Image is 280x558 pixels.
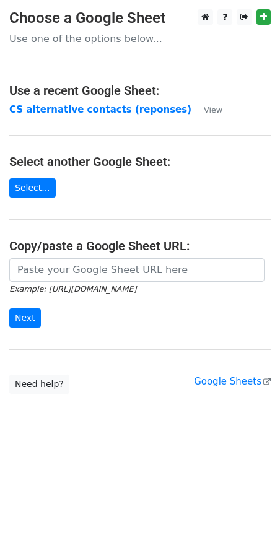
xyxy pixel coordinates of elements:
[9,258,265,282] input: Paste your Google Sheet URL here
[9,375,69,394] a: Need help?
[9,104,191,115] a: CS alternative contacts (reponses)
[9,238,271,253] h4: Copy/paste a Google Sheet URL:
[9,32,271,45] p: Use one of the options below...
[191,104,222,115] a: View
[204,105,222,115] small: View
[9,154,271,169] h4: Select another Google Sheet:
[9,284,136,294] small: Example: [URL][DOMAIN_NAME]
[9,83,271,98] h4: Use a recent Google Sheet:
[9,9,271,27] h3: Choose a Google Sheet
[194,376,271,387] a: Google Sheets
[9,178,56,198] a: Select...
[9,308,41,328] input: Next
